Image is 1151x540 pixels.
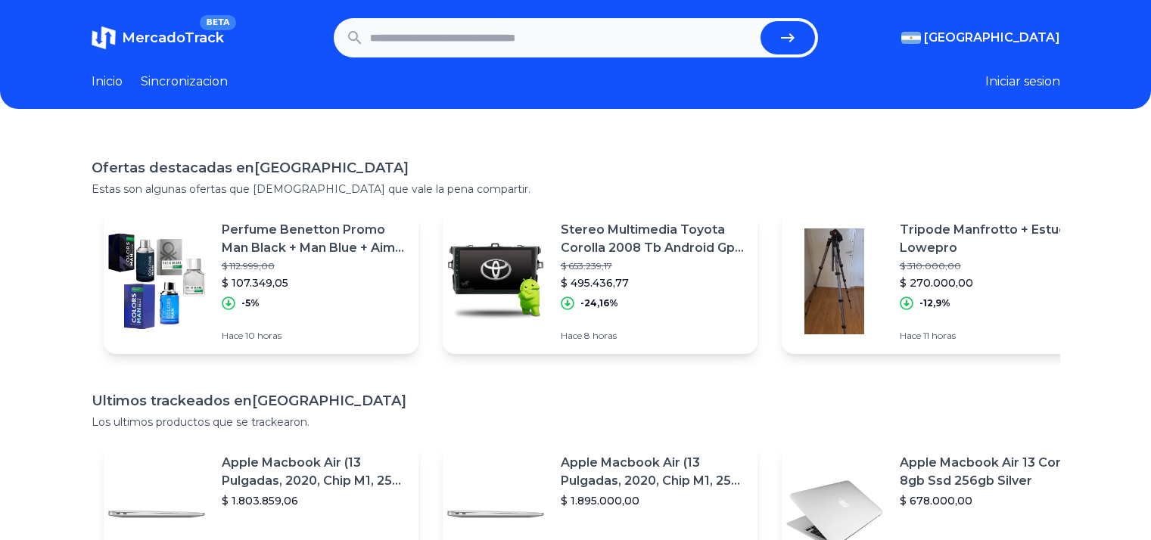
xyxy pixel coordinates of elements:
img: Featured image [443,228,549,334]
p: Apple Macbook Air 13 Core I5 8gb Ssd 256gb Silver [900,454,1084,490]
button: [GEOGRAPHIC_DATA] [901,29,1060,47]
h1: Ofertas destacadas en [GEOGRAPHIC_DATA] [92,157,1060,178]
p: -24,16% [580,297,618,309]
p: Estas son algunas ofertas que [DEMOGRAPHIC_DATA] que vale la pena compartir. [92,182,1060,197]
button: Iniciar sesion [985,73,1060,91]
p: Apple Macbook Air (13 Pulgadas, 2020, Chip M1, 256 Gb De Ssd, 8 Gb De Ram) - Plata [561,454,745,490]
p: $ 1.895.000,00 [561,493,745,508]
p: Hace 11 horas [900,330,1084,342]
p: Tripode Manfrotto + Estuche Lowepro [900,221,1084,257]
p: Los ultimos productos que se trackearon. [92,414,1060,430]
p: $ 310.000,00 [900,260,1084,272]
p: -5% [241,297,260,309]
p: $ 678.000,00 [900,493,1084,508]
p: -12,9% [919,297,950,309]
p: Apple Macbook Air (13 Pulgadas, 2020, Chip M1, 256 Gb De Ssd, 8 Gb De Ram) - Plata [222,454,406,490]
p: $ 112.999,00 [222,260,406,272]
span: MercadoTrack [122,29,224,46]
a: Featured imagePerfume Benetton Promo Man Black + Man Blue + Aim High Setx3$ 112.999,00$ 107.349,0... [104,209,418,354]
span: [GEOGRAPHIC_DATA] [924,29,1060,47]
p: $ 653.239,17 [561,260,745,272]
p: Hace 10 horas [222,330,406,342]
img: Argentina [901,32,921,44]
img: MercadoTrack [92,26,116,50]
p: Hace 8 horas [561,330,745,342]
a: Featured imageStereo Multimedia Toyota Corolla 2008 Tb Android Gps Carplay$ 653.239,17$ 495.436,7... [443,209,757,354]
p: $ 107.349,05 [222,275,406,290]
img: Featured image [104,228,210,334]
p: Stereo Multimedia Toyota Corolla 2008 Tb Android Gps Carplay [561,221,745,257]
p: $ 495.436,77 [561,275,745,290]
p: $ 270.000,00 [900,275,1084,290]
img: Featured image [782,228,888,334]
a: MercadoTrackBETA [92,26,224,50]
h1: Ultimos trackeados en [GEOGRAPHIC_DATA] [92,390,1060,411]
a: Inicio [92,73,123,91]
a: Featured imageTripode Manfrotto + Estuche Lowepro$ 310.000,00$ 270.000,00-12,9%Hace 11 horas [782,209,1097,354]
p: $ 1.803.859,06 [222,493,406,508]
a: Sincronizacion [141,73,228,91]
p: Perfume Benetton Promo Man Black + Man Blue + Aim High Setx3 [222,221,406,257]
span: BETA [200,15,235,30]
